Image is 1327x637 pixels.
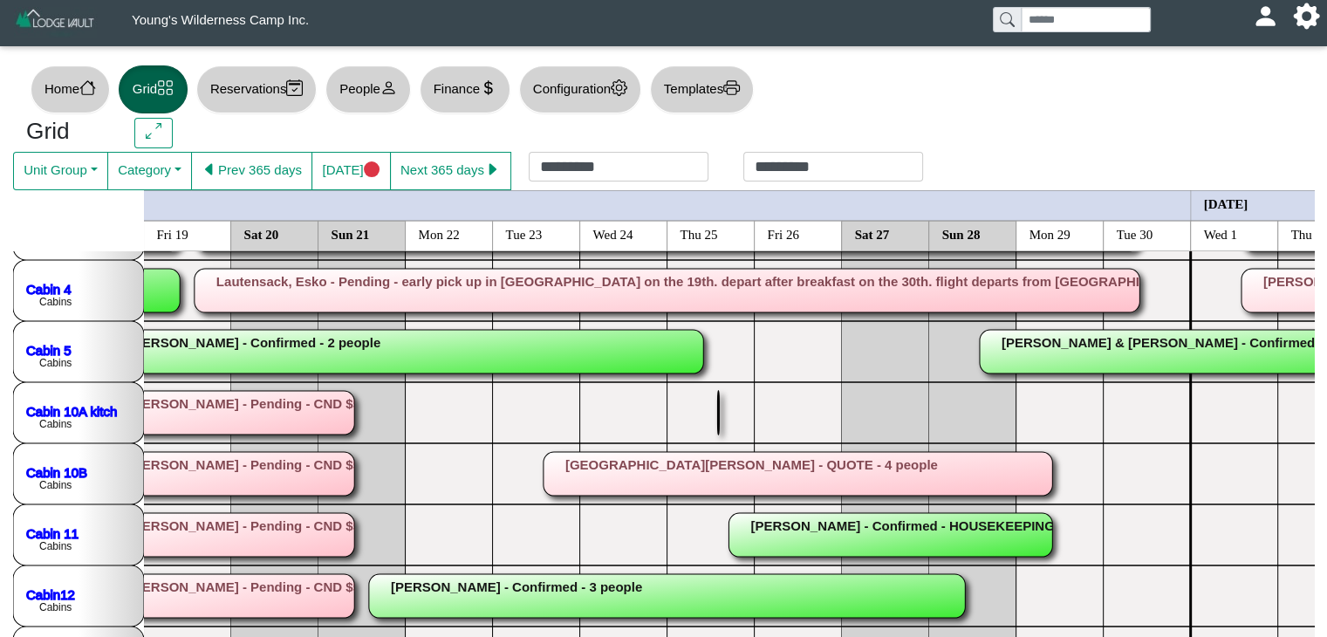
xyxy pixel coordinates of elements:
[1204,227,1237,241] text: Wed 1
[119,65,188,113] button: Gridgrid
[286,79,303,96] svg: calendar2 check
[506,227,543,241] text: Tue 23
[202,161,218,178] svg: caret left fill
[768,227,800,241] text: Fri 26
[311,152,390,190] button: [DATE]circle fill
[134,118,172,149] button: arrows angle expand
[157,227,188,241] text: Fri 19
[1300,10,1313,23] svg: gear fill
[650,65,754,113] button: Templatesprinter
[1291,227,1322,241] text: Thu 2
[419,227,460,241] text: Mon 22
[26,281,72,296] a: Cabin 4
[681,227,718,241] text: Thu 25
[26,464,87,479] a: Cabin 10B
[420,65,510,113] button: Financecurrency dollar
[39,357,72,369] text: Cabins
[39,540,72,552] text: Cabins
[26,403,117,418] a: Cabin 10A kitch
[191,152,312,190] button: caret left fillPrev 365 days
[157,79,174,96] svg: grid
[855,227,890,241] text: Sat 27
[480,79,496,96] svg: currency dollar
[39,601,72,613] text: Cabins
[26,118,108,146] h3: Grid
[743,152,923,182] input: Check out
[31,65,110,113] button: Homehouse
[942,227,981,241] text: Sun 28
[146,123,162,140] svg: arrows angle expand
[1029,227,1070,241] text: Mon 29
[1204,196,1248,210] text: [DATE]
[723,79,740,96] svg: printer
[39,418,72,430] text: Cabins
[484,161,501,178] svg: caret right fill
[364,161,380,178] svg: circle fill
[325,65,410,113] button: Peopleperson
[611,79,627,96] svg: gear
[107,152,192,190] button: Category
[79,79,96,96] svg: house
[332,227,370,241] text: Sun 21
[1259,10,1272,23] svg: person fill
[26,525,79,540] a: Cabin 11
[39,479,72,491] text: Cabins
[39,296,72,308] text: Cabins
[196,65,317,113] button: Reservationscalendar2 check
[14,7,97,38] img: Z
[13,152,108,190] button: Unit Group
[26,342,72,357] a: Cabin 5
[1117,227,1153,241] text: Tue 30
[519,65,641,113] button: Configurationgear
[380,79,397,96] svg: person
[529,152,708,182] input: Check in
[593,227,633,241] text: Wed 24
[26,586,75,601] a: Cabin12
[390,152,511,190] button: Next 365 dayscaret right fill
[244,227,279,241] text: Sat 20
[1000,12,1014,26] svg: search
